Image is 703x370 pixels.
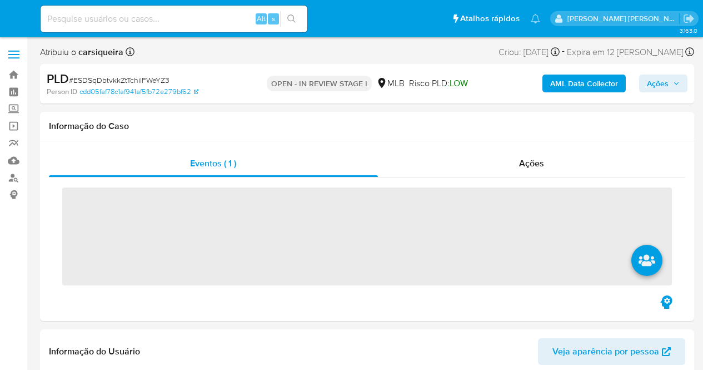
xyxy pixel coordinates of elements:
span: Atalhos rápidos [460,13,520,24]
button: search-icon [280,11,303,27]
h1: Informação do Usuário [49,346,140,357]
button: Veja aparência por pessoa [538,338,685,365]
button: AML Data Collector [542,75,626,92]
span: Alt [257,13,266,24]
span: # ESDSqDbtvkkZtTchilFWeYZ3 [69,75,169,86]
span: Ações [647,75,669,92]
h1: Informação do Caso [49,121,685,132]
span: Ações [519,157,544,170]
button: Ações [639,75,687,92]
a: cdd05faf78c1af941af5fb72e279bf62 [79,87,198,97]
div: MLB [376,77,405,90]
span: Eventos ( 1 ) [190,157,236,170]
span: Expira em 12 [PERSON_NAME] [567,46,684,58]
b: Person ID [47,87,77,97]
span: ‌ [62,188,672,285]
span: Veja aparência por pessoa [552,338,659,365]
span: s [272,13,275,24]
p: OPEN - IN REVIEW STAGE I [267,76,372,91]
b: PLD [47,70,69,87]
span: Atribuiu o [40,46,123,58]
input: Pesquise usuários ou casos... [41,12,307,26]
a: Sair [683,13,695,24]
b: carsiqueira [76,46,123,58]
span: LOW [450,77,468,90]
b: AML Data Collector [550,75,618,92]
span: - [562,45,565,60]
span: Risco PLD: [409,77,468,90]
p: carla.siqueira@mercadolivre.com [567,13,680,24]
div: Criou: [DATE] [498,45,560,60]
a: Notificações [531,14,540,23]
